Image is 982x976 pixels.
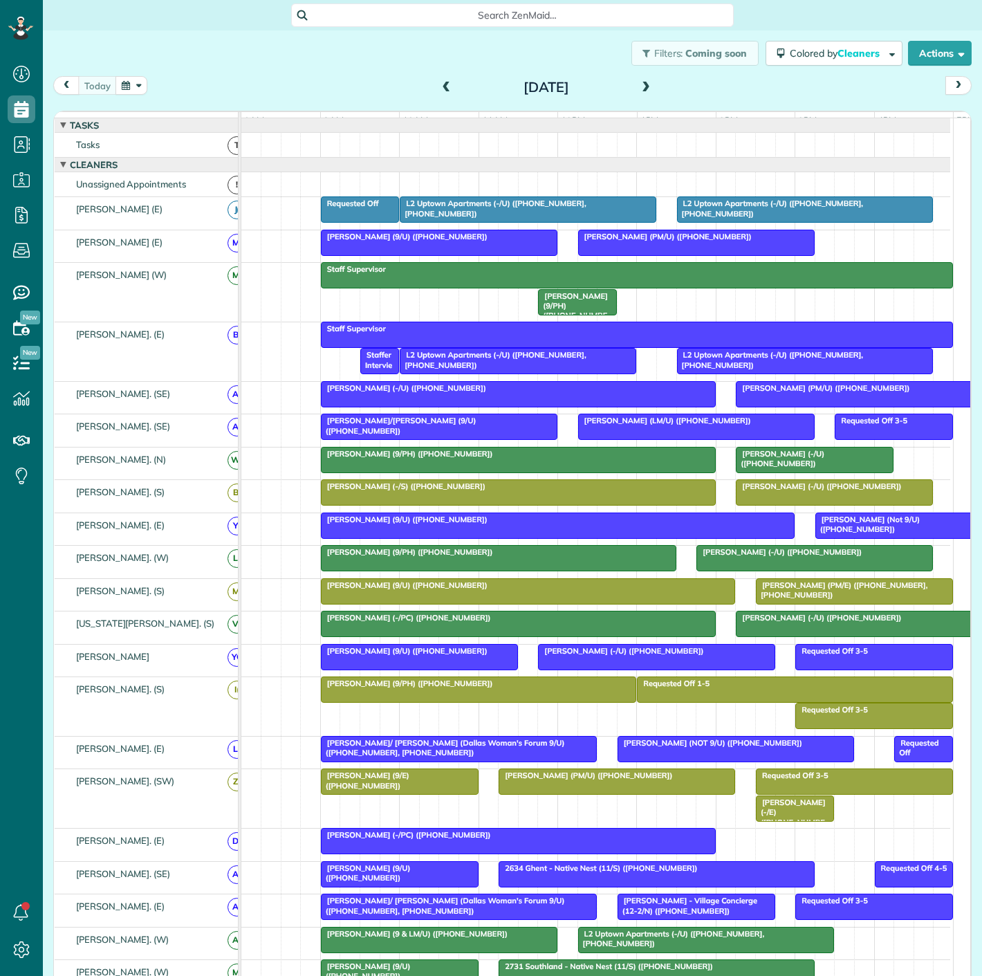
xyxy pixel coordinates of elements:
[685,47,748,59] span: Coming soon
[228,582,246,601] span: M(
[320,738,565,757] span: [PERSON_NAME]/ [PERSON_NAME] (Dallas Woman's Forum 9/U) ([PHONE_NUMBER], [PHONE_NUMBER])
[73,486,167,497] span: [PERSON_NAME]. (S)
[755,798,826,837] span: [PERSON_NAME] (-/E) ([PHONE_NUMBER])
[73,269,169,280] span: [PERSON_NAME] (W)
[617,738,803,748] span: [PERSON_NAME] (NOT 9/U) ([PHONE_NUMBER])
[228,176,246,194] span: !
[498,771,673,780] span: [PERSON_NAME] (PM/U) ([PHONE_NUMBER])
[228,136,246,155] span: T
[320,383,487,393] span: [PERSON_NAME] (-/U) ([PHONE_NUMBER])
[73,454,169,465] span: [PERSON_NAME]. (N)
[558,115,588,126] span: 12pm
[73,237,165,248] span: [PERSON_NAME] (E)
[228,266,246,285] span: M(
[908,41,972,66] button: Actions
[815,515,920,534] span: [PERSON_NAME] (Not 9/U) ([PHONE_NUMBER])
[577,929,765,948] span: L2 Uptown Apartments (-/U) ([PHONE_NUMBER], [PHONE_NUMBER])
[20,346,40,360] span: New
[735,481,902,491] span: [PERSON_NAME] (-/U) ([PHONE_NUMBER])
[73,868,173,879] span: [PERSON_NAME]. (SE)
[73,934,172,945] span: [PERSON_NAME]. (W)
[537,291,608,331] span: [PERSON_NAME] (9/PH) ([PHONE_NUMBER])
[320,515,488,524] span: [PERSON_NAME] (9/U) ([PHONE_NUMBER])
[320,199,380,208] span: Requested Off
[73,178,189,190] span: Unassigned Appointments
[67,120,102,131] span: Tasks
[676,350,864,369] span: L2 Uptown Apartments (-/U) ([PHONE_NUMBER], [PHONE_NUMBER])
[320,547,494,557] span: [PERSON_NAME] (9/PH) ([PHONE_NUMBER])
[228,832,246,851] span: D(
[228,898,246,917] span: A(
[320,416,476,435] span: [PERSON_NAME]/[PERSON_NAME] (9/U) ([PHONE_NUMBER])
[320,264,387,274] span: Staff Supervisor
[893,738,938,757] span: Requested Off
[73,552,172,563] span: [PERSON_NAME]. (W)
[837,47,882,59] span: Cleaners
[73,203,165,214] span: [PERSON_NAME] (E)
[73,651,153,662] span: [PERSON_NAME]
[320,679,494,688] span: [PERSON_NAME] (9/PH) ([PHONE_NUMBER])
[320,449,494,459] span: [PERSON_NAME] (9/PH) ([PHONE_NUMBER])
[795,705,869,715] span: Requested Off 3-5
[228,648,246,667] span: YC
[498,961,714,971] span: 2731 Southland - Native Nest (11/S) ([PHONE_NUMBER])
[617,896,757,915] span: [PERSON_NAME] - Village Concierge (12-2/N) ([PHONE_NUMBER])
[795,896,869,905] span: Requested Off 3-5
[479,115,510,126] span: 11am
[696,547,862,557] span: [PERSON_NAME] (-/U) ([PHONE_NUMBER])
[228,740,246,759] span: L(
[875,115,899,126] span: 4pm
[73,519,167,531] span: [PERSON_NAME]. (E)
[241,115,267,126] span: 8am
[73,618,217,629] span: [US_STATE][PERSON_NAME]. (S)
[228,615,246,634] span: V(
[321,115,346,126] span: 9am
[834,416,908,425] span: Requested Off 3-5
[320,863,411,883] span: [PERSON_NAME] (9/U) ([PHONE_NUMBER])
[228,681,246,699] span: I(
[320,771,409,790] span: [PERSON_NAME] (9/E) ([PHONE_NUMBER])
[78,76,117,95] button: today
[320,896,565,915] span: [PERSON_NAME]/ [PERSON_NAME] (Dallas Woman's Forum 9/U) ([PHONE_NUMBER], [PHONE_NUMBER])
[320,830,492,840] span: [PERSON_NAME] (-/PC) ([PHONE_NUMBER])
[537,646,704,656] span: [PERSON_NAME] (-/U) ([PHONE_NUMBER])
[320,232,488,241] span: [PERSON_NAME] (9/U) ([PHONE_NUMBER])
[735,449,824,468] span: [PERSON_NAME] (-/U) ([PHONE_NUMBER])
[320,580,488,590] span: [PERSON_NAME] (9/U) ([PHONE_NUMBER])
[638,115,662,126] span: 1pm
[755,580,927,600] span: [PERSON_NAME] (PM/E) ([PHONE_NUMBER], [PHONE_NUMBER])
[400,115,431,126] span: 10am
[954,115,978,126] span: 5pm
[73,421,173,432] span: [PERSON_NAME]. (SE)
[577,416,752,425] span: [PERSON_NAME] (LM/U) ([PHONE_NUMBER])
[790,47,884,59] span: Colored by
[228,484,246,502] span: B(
[735,383,910,393] span: [PERSON_NAME] (PM/U) ([PHONE_NUMBER])
[360,350,392,380] span: Staffer Interview
[320,646,488,656] span: [PERSON_NAME] (9/U) ([PHONE_NUMBER])
[228,517,246,535] span: Y(
[795,646,869,656] span: Requested Off 3-5
[228,451,246,470] span: W(
[795,115,819,126] span: 3pm
[636,679,710,688] span: Requested Off 1-5
[735,613,902,623] span: [PERSON_NAME] (-/U) ([PHONE_NUMBER])
[676,199,864,218] span: L2 Uptown Apartments (-/U) ([PHONE_NUMBER], [PHONE_NUMBER])
[73,683,167,694] span: [PERSON_NAME]. (S)
[73,835,167,846] span: [PERSON_NAME]. (E)
[766,41,902,66] button: Colored byCleaners
[228,418,246,436] span: A(
[73,585,167,596] span: [PERSON_NAME]. (S)
[716,115,741,126] span: 2pm
[73,388,173,399] span: [PERSON_NAME]. (SE)
[320,613,492,623] span: [PERSON_NAME] (-/PC) ([PHONE_NUMBER])
[228,201,246,219] span: J(
[320,481,486,491] span: [PERSON_NAME] (-/S) ([PHONE_NUMBER])
[460,80,633,95] h2: [DATE]
[228,385,246,404] span: A(
[755,771,829,780] span: Requested Off 3-5
[73,139,102,150] span: Tasks
[73,775,177,786] span: [PERSON_NAME]. (SW)
[320,929,508,939] span: [PERSON_NAME] (9 & LM/U) ([PHONE_NUMBER])
[228,865,246,884] span: A(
